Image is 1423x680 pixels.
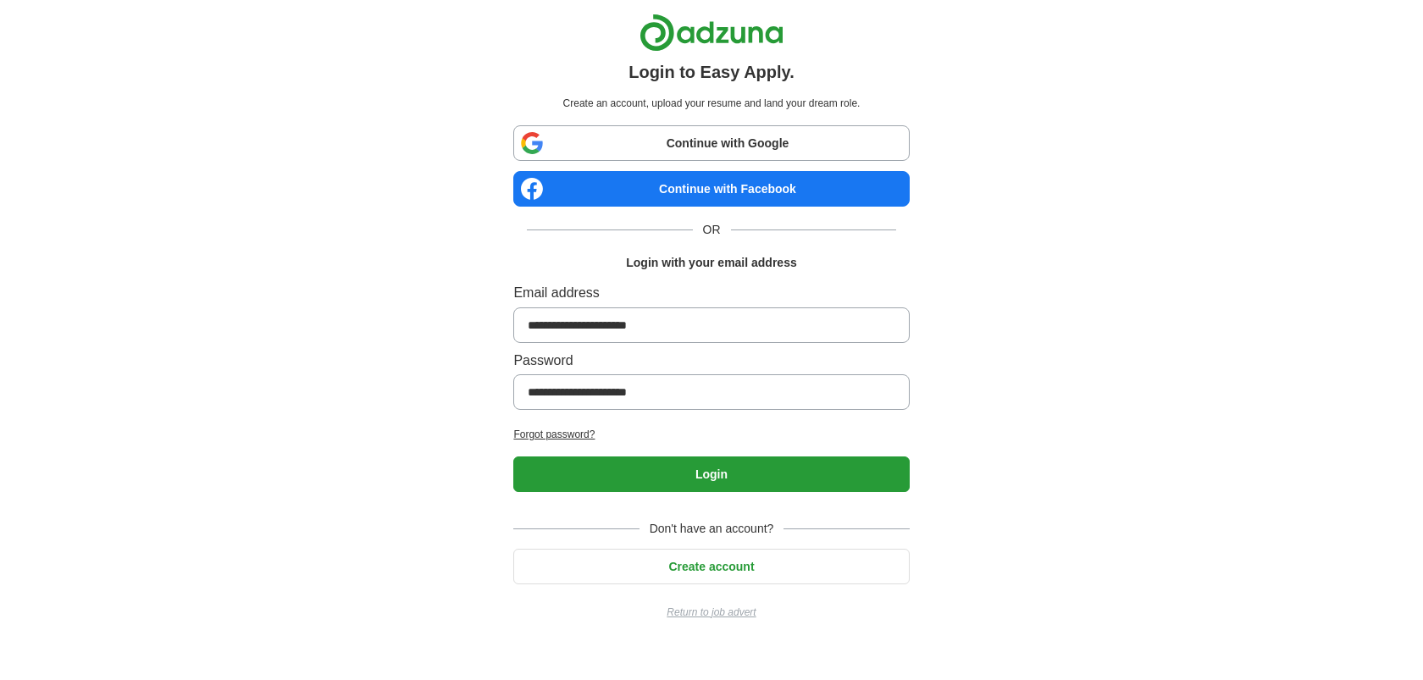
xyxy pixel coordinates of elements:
[513,350,909,372] label: Password
[513,456,909,492] button: Login
[513,171,909,207] a: Continue with Facebook
[513,282,909,304] label: Email address
[640,519,784,538] span: Don't have an account?
[517,96,905,112] p: Create an account, upload your resume and land your dream role.
[513,549,909,584] button: Create account
[628,58,795,86] h1: Login to Easy Apply.
[640,14,783,52] img: Adzuna logo
[626,253,796,272] h1: Login with your email address
[513,560,909,573] a: Create account
[513,605,909,621] a: Return to job advert
[513,427,909,443] a: Forgot password?
[513,125,909,161] a: Continue with Google
[693,220,731,239] span: OR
